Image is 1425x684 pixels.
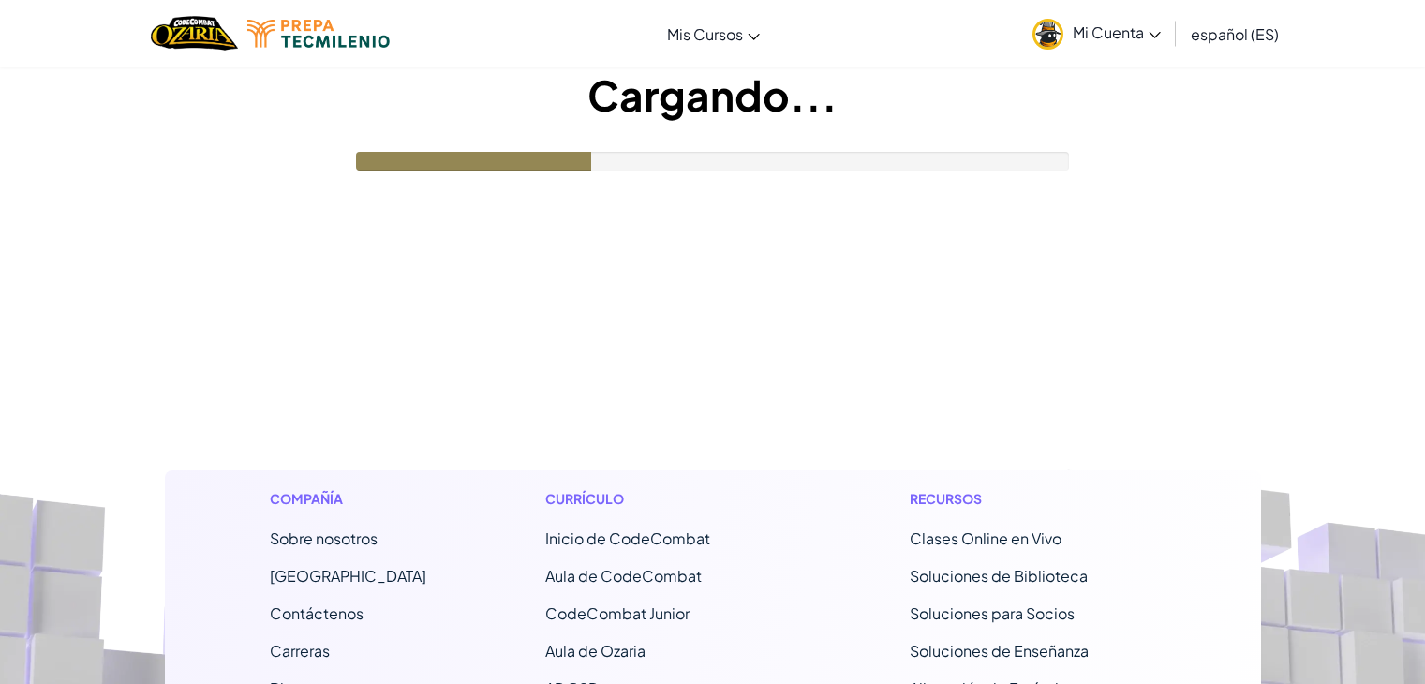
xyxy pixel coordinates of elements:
[270,641,330,661] a: Carreras
[545,566,702,586] a: Aula de CodeCombat
[1023,4,1170,63] a: Mi Cuenta
[545,528,710,548] span: Inicio de CodeCombat
[910,603,1075,623] a: Soluciones para Socios
[667,24,743,44] span: Mis Cursos
[1073,22,1161,42] span: Mi Cuenta
[270,603,364,623] span: Contáctenos
[247,20,390,48] img: Tecmilenio logo
[1181,8,1288,59] a: español (ES)
[545,603,690,623] a: CodeCombat Junior
[1191,24,1279,44] span: español (ES)
[151,14,238,52] a: Ozaria by CodeCombat logo
[545,641,646,661] a: Aula de Ozaria
[1032,19,1063,50] img: avatar
[910,566,1088,586] a: Soluciones de Biblioteca
[270,489,426,509] h1: Compañía
[151,14,238,52] img: Home
[910,641,1089,661] a: Soluciones de Enseñanza
[270,528,378,548] a: Sobre nosotros
[910,489,1156,509] h1: Recursos
[910,528,1061,548] a: Clases Online en Vivo
[545,489,792,509] h1: Currículo
[658,8,769,59] a: Mis Cursos
[270,566,426,586] a: [GEOGRAPHIC_DATA]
